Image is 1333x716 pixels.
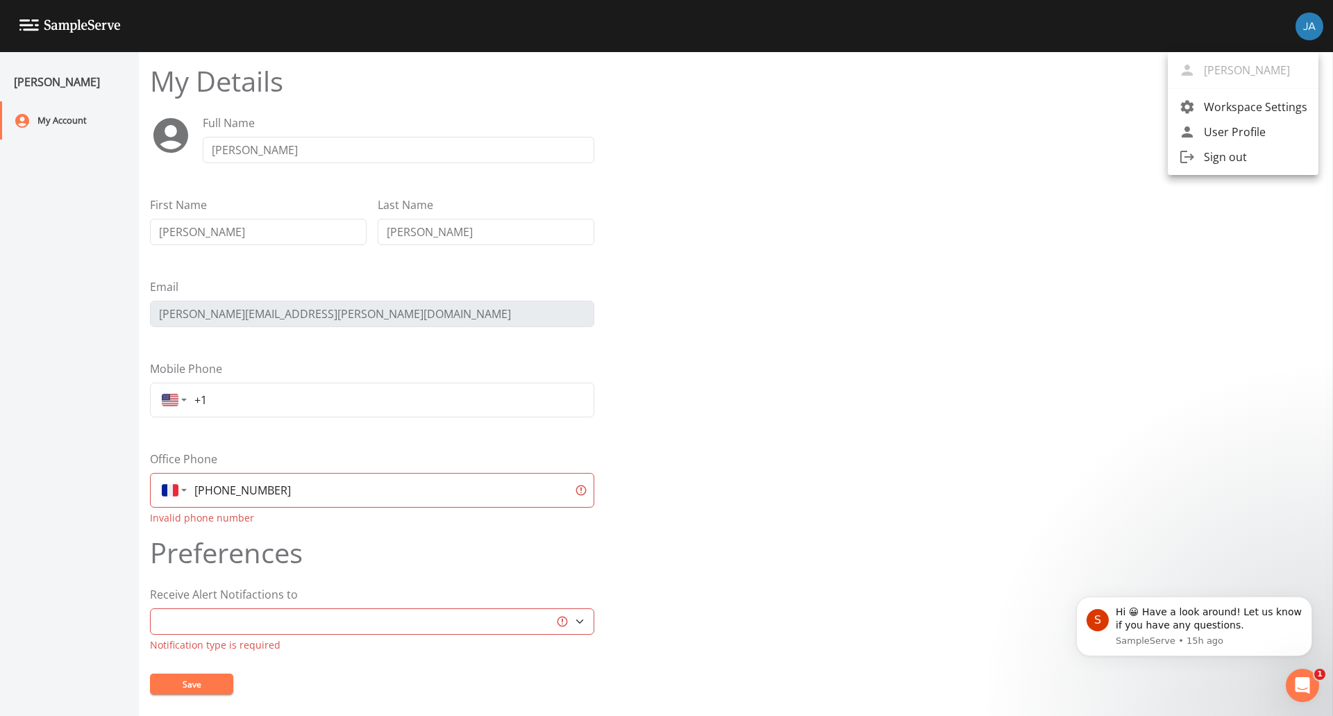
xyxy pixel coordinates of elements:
span: User Profile [1204,124,1307,140]
span: 1 [1314,669,1325,680]
a: Workspace Settings [1168,94,1318,119]
span: Sign out [1204,149,1307,165]
a: User Profile [1168,119,1318,144]
iframe: Intercom live chat [1286,669,1319,702]
iframe: Intercom notifications message [1055,579,1333,709]
span: Workspace Settings [1204,99,1307,115]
